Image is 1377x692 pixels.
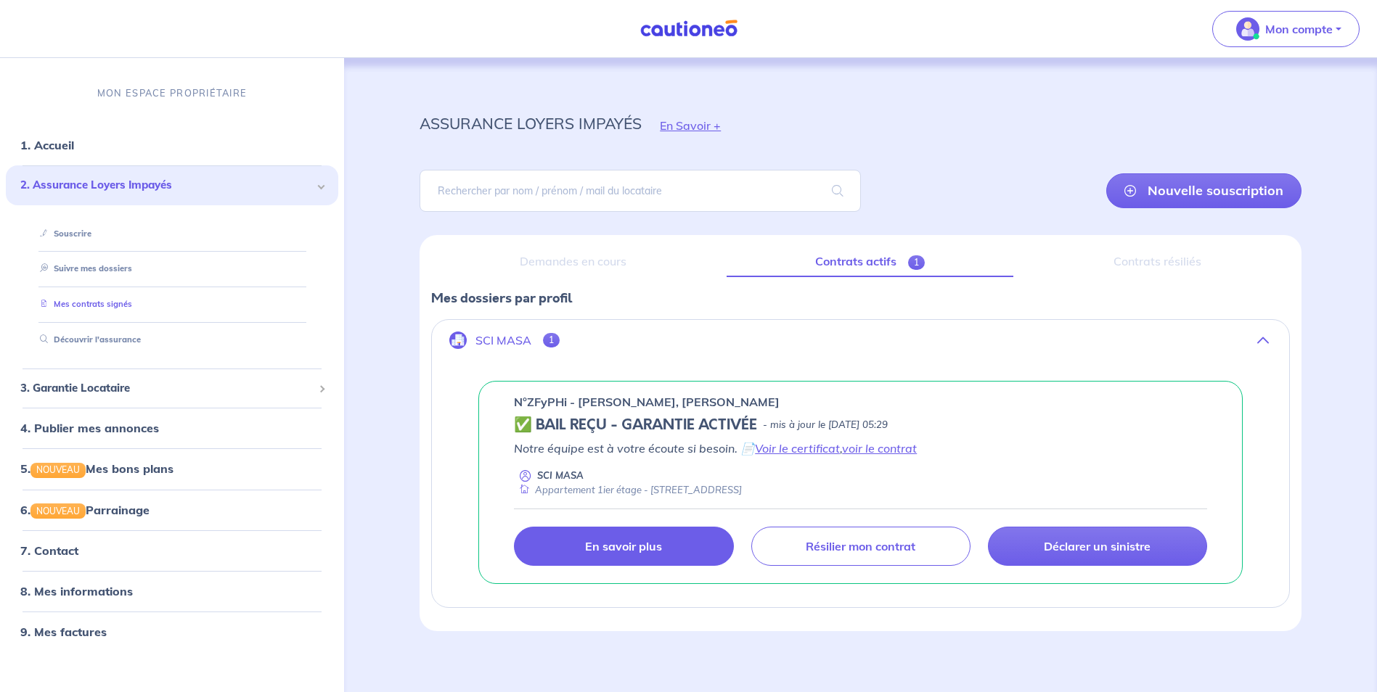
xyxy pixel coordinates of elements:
a: Souscrire [34,228,91,239]
span: 2. Assurance Loyers Impayés [20,178,313,194]
a: Découvrir l'assurance [34,334,141,345]
button: En Savoir + [642,104,739,147]
p: n°ZFyPHi - [PERSON_NAME], [PERSON_NAME] [514,393,780,411]
span: 1 [543,333,560,347]
input: Rechercher par nom / prénom / mail du locataire [420,170,860,212]
span: search [814,170,861,211]
a: Déclarer un sinistre [988,527,1207,566]
div: 5.NOUVEAUMes bons plans [6,455,338,484]
a: Nouvelle souscription [1106,173,1302,208]
img: illu_account_valid_menu.svg [1236,17,1259,41]
p: SCI MASA [537,469,584,482]
a: 6.NOUVEAUParrainage [20,503,150,517]
div: Mes contrats signés [23,293,321,317]
p: SCI MASA [475,334,531,347]
a: voir le contrat [842,441,917,456]
p: assurance loyers impayés [420,110,642,136]
a: Contrats actifs1 [727,247,1013,277]
button: SCI MASA1 [432,323,1289,358]
div: 9. Mes factures [6,617,338,646]
a: Voir le certificat [755,441,840,456]
div: state: CONTRACT-VALIDATED, Context: NEW,MAYBE-CERTIFICATE,RELATIONSHIP,LESSOR-DOCUMENTS [514,416,1207,434]
a: 9. Mes factures [20,625,107,639]
p: En savoir plus [585,539,662,553]
div: Appartement 1ier étage - [STREET_ADDRESS] [514,483,742,497]
p: Mon compte [1265,20,1333,38]
a: 1. Accueil [20,139,74,153]
p: Déclarer un sinistre [1044,539,1151,553]
a: 5.NOUVEAUMes bons plans [20,462,173,477]
a: 8. Mes informations [20,584,133,598]
div: 2. Assurance Loyers Impayés [6,166,338,206]
a: Résilier mon contrat [751,527,971,566]
a: En savoir plus [514,527,733,566]
button: illu_account_valid_menu.svgMon compte [1212,11,1360,47]
p: - mis à jour le [DATE] 05:29 [763,418,888,432]
div: 7. Contact [6,536,338,565]
div: 1. Accueil [6,131,338,160]
div: Souscrire [23,222,321,246]
a: 4. Publier mes annonces [20,421,159,436]
p: Notre équipe est à votre écoute si besoin. 📄 , [514,440,1207,457]
h5: ✅ BAIL REÇU - GARANTIE ACTIVÉE [514,416,757,434]
a: Suivre mes dossiers [34,264,132,274]
p: Mes dossiers par profil [431,289,1290,308]
p: Résilier mon contrat [806,539,915,553]
div: 6.NOUVEAUParrainage [6,495,338,524]
a: 7. Contact [20,543,78,558]
span: 3. Garantie Locataire [20,380,313,397]
img: illu_company.svg [449,331,467,349]
p: MON ESPACE PROPRIÉTAIRE [97,86,247,100]
div: 3. Garantie Locataire [6,374,338,403]
div: Découvrir l'assurance [23,328,321,352]
span: 1 [908,255,925,270]
img: Cautioneo [634,20,743,38]
div: 8. Mes informations [6,577,338,606]
div: Suivre mes dossiers [23,258,321,281]
div: 4. Publier mes annonces [6,414,338,443]
a: Mes contrats signés [34,300,132,310]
